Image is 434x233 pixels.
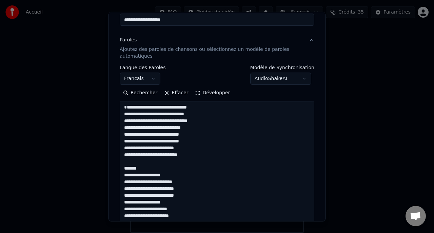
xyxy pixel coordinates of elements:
[192,88,233,98] button: Développer
[120,31,314,65] button: ParolesAjoutez des paroles de chansons ou sélectionnez un modèle de paroles automatiques
[120,37,137,43] div: Paroles
[250,65,314,70] label: Modèle de Synchronisation
[120,65,166,70] label: Langue des Paroles
[120,88,161,98] button: Rechercher
[120,46,303,60] p: Ajoutez des paroles de chansons ou sélectionnez un modèle de paroles automatiques
[161,88,192,98] button: Effacer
